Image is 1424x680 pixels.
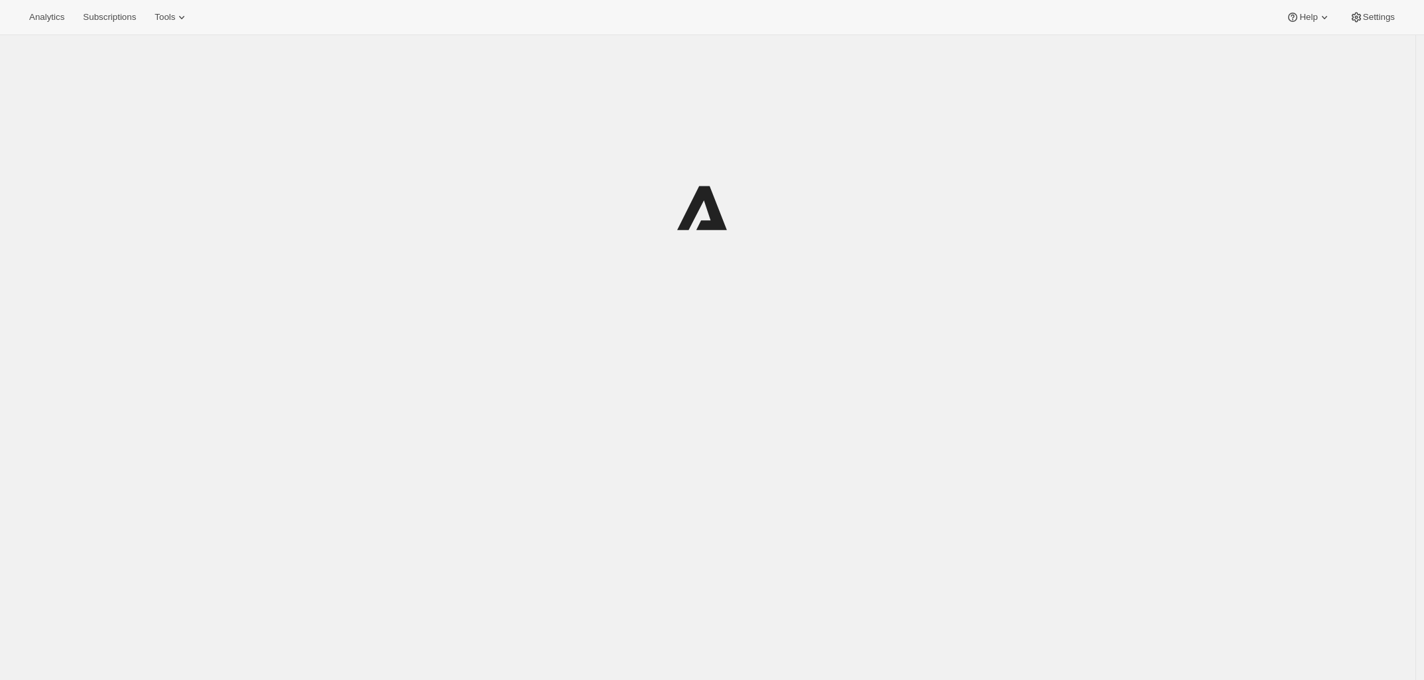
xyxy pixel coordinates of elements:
[1363,12,1395,23] span: Settings
[1299,12,1317,23] span: Help
[75,8,144,27] button: Subscriptions
[155,12,175,23] span: Tools
[83,12,136,23] span: Subscriptions
[147,8,196,27] button: Tools
[1342,8,1403,27] button: Settings
[29,12,64,23] span: Analytics
[1278,8,1338,27] button: Help
[21,8,72,27] button: Analytics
